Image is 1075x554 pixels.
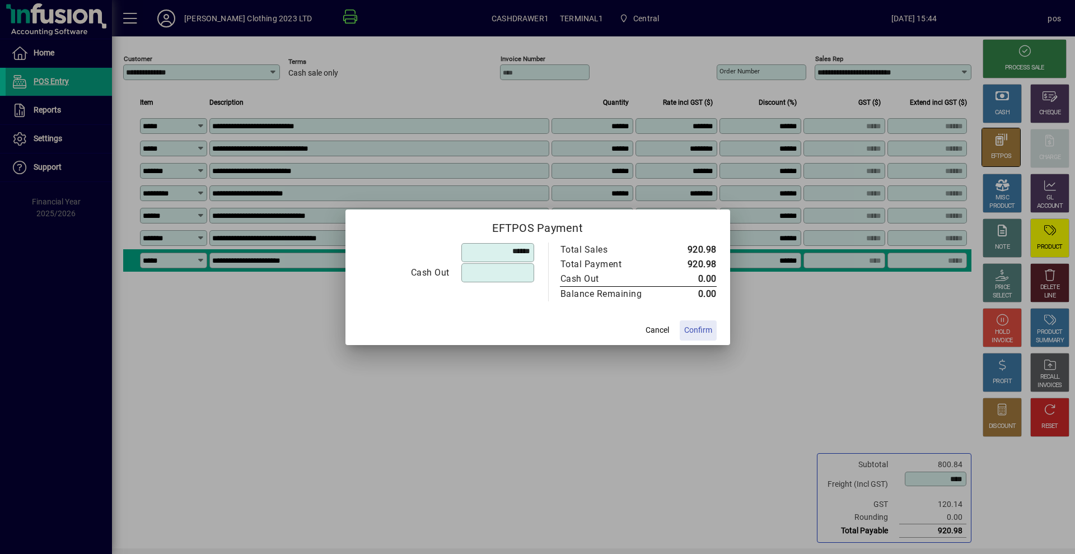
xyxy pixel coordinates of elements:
[345,210,730,242] h2: EFTPOS Payment
[560,272,655,286] div: Cash Out
[680,320,717,341] button: Confirm
[666,272,717,287] td: 0.00
[560,243,666,257] td: Total Sales
[666,286,717,301] td: 0.00
[684,324,712,336] span: Confirm
[666,257,717,272] td: 920.98
[666,243,717,257] td: 920.98
[639,320,675,341] button: Cancel
[560,257,666,272] td: Total Payment
[560,287,655,301] div: Balance Remaining
[646,324,669,336] span: Cancel
[359,266,450,280] div: Cash Out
